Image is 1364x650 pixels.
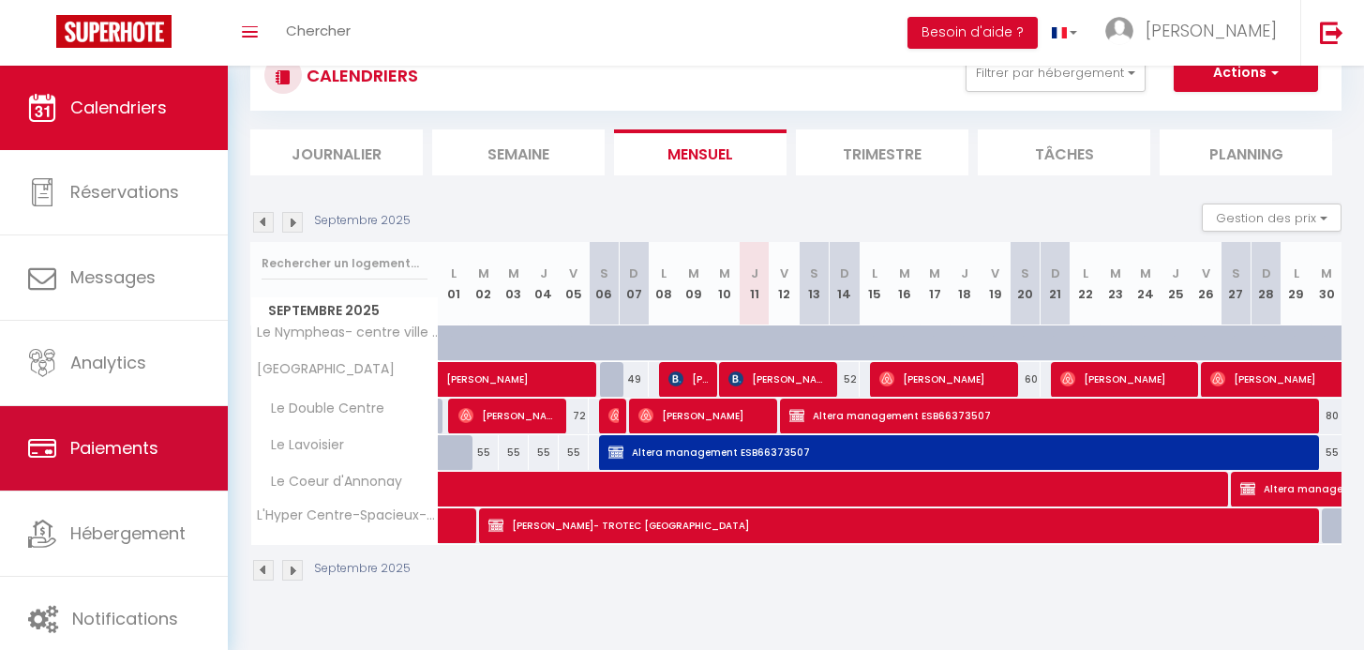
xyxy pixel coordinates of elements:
[254,325,442,340] span: Le Nympheas- centre ville -[GEOGRAPHIC_DATA]
[1202,265,1210,282] abbr: V
[800,242,830,325] th: 13
[458,398,559,433] span: [PERSON_NAME]
[728,361,829,397] span: [PERSON_NAME]
[1232,265,1240,282] abbr: S
[1161,242,1191,325] th: 25
[559,242,589,325] th: 05
[840,265,849,282] abbr: D
[451,265,457,282] abbr: L
[254,435,349,456] span: Le Lavoisier
[629,265,638,282] abbr: D
[540,265,547,282] abbr: J
[719,265,730,282] abbr: M
[15,8,71,64] button: Ouvrir le widget de chat LiveChat
[1105,17,1133,45] img: ...
[1320,21,1343,44] img: logout
[56,15,172,48] img: Super Booking
[1011,362,1041,397] div: 60
[709,242,739,325] th: 10
[1060,361,1191,397] span: [PERSON_NAME]
[649,242,679,325] th: 08
[72,607,178,630] span: Notifications
[751,265,758,282] abbr: J
[70,96,167,119] span: Calendriers
[980,242,1010,325] th: 19
[302,54,418,97] h3: CALENDRIERS
[469,242,499,325] th: 02
[600,265,608,282] abbr: S
[1312,242,1342,325] th: 30
[439,242,469,325] th: 01
[991,265,999,282] abbr: V
[70,522,186,545] span: Hébergement
[860,242,890,325] th: 15
[780,265,788,282] abbr: V
[961,265,968,282] abbr: J
[1221,242,1251,325] th: 27
[529,435,559,470] div: 55
[499,242,529,325] th: 03
[830,242,860,325] th: 14
[1021,265,1029,282] abbr: S
[920,242,950,325] th: 17
[810,265,818,282] abbr: S
[1172,265,1179,282] abbr: J
[1174,54,1318,92] button: Actions
[1191,242,1221,325] th: 26
[770,242,800,325] th: 12
[254,472,407,492] span: Le Coeur d'Annonay
[638,398,769,433] span: [PERSON_NAME]
[589,242,619,325] th: 06
[1312,399,1342,433] div: 80
[1202,204,1342,232] button: Gestion des prix
[879,361,1010,397] span: [PERSON_NAME]
[1160,129,1332,175] li: Planning
[1041,242,1071,325] th: 21
[950,242,980,325] th: 18
[1251,242,1281,325] th: 28
[254,399,389,419] span: Le Double Centre
[314,560,411,578] p: Septembre 2025
[439,362,469,398] a: [PERSON_NAME]
[1282,242,1312,325] th: 29
[1294,265,1299,282] abbr: L
[619,242,649,325] th: 07
[978,129,1150,175] li: Tâches
[1140,265,1151,282] abbr: M
[478,265,489,282] abbr: M
[1131,242,1161,325] th: 24
[679,242,709,325] th: 09
[796,129,968,175] li: Trimestre
[1321,265,1332,282] abbr: M
[499,435,529,470] div: 55
[1051,265,1060,282] abbr: D
[286,21,351,40] span: Chercher
[929,265,940,282] abbr: M
[899,265,910,282] abbr: M
[1101,242,1131,325] th: 23
[890,242,920,325] th: 16
[1312,435,1342,470] div: 55
[446,352,662,387] span: [PERSON_NAME]
[314,212,411,230] p: Septembre 2025
[740,242,770,325] th: 11
[432,129,605,175] li: Semaine
[1110,265,1121,282] abbr: M
[254,362,395,376] span: [GEOGRAPHIC_DATA]
[250,129,423,175] li: Journalier
[559,399,589,433] div: 72
[668,361,709,397] span: [PERSON_NAME] Grace Villao [PERSON_NAME]
[1262,265,1271,282] abbr: D
[1083,265,1088,282] abbr: L
[688,265,699,282] abbr: M
[608,398,619,433] span: [PERSON_NAME]
[907,17,1038,49] button: Besoin d'aide ?
[70,265,156,289] span: Messages
[508,265,519,282] abbr: M
[872,265,877,282] abbr: L
[569,265,577,282] abbr: V
[559,435,589,470] div: 55
[966,54,1146,92] button: Filtrer par hébergement
[488,507,1309,543] span: [PERSON_NAME]- TROTEC [GEOGRAPHIC_DATA]
[469,435,499,470] div: 55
